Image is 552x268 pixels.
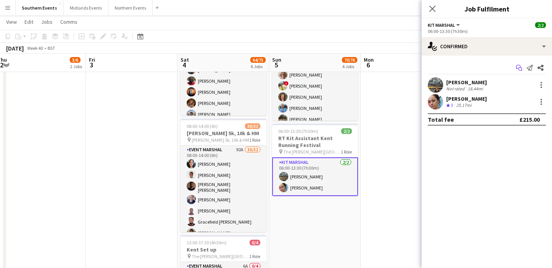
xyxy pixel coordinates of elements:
span: ! [284,81,289,86]
span: 3/6 [70,57,80,63]
span: 3 [88,60,95,69]
span: 70/76 [342,57,357,63]
span: 5 [271,60,281,69]
div: 2 Jobs [70,64,82,69]
div: 6 Jobs [251,64,265,69]
div: [PERSON_NAME] [446,95,487,102]
app-job-card: 08:00-14:00 (6h)30/32[PERSON_NAME] 5k, 10k & HM [PERSON_NAME] 5k, 10k & HM1 RoleEvent Marshal92A3... [181,119,266,232]
span: 0/4 [250,240,260,245]
span: 1 Role [341,149,352,155]
span: The [PERSON_NAME][GEOGRAPHIC_DATA] [192,253,249,259]
span: Mon [364,56,374,63]
span: 2/2 [341,128,352,134]
span: Edit [25,18,33,25]
span: Kit Marshal [428,22,455,28]
span: Comms [60,18,77,25]
div: Not rated [446,86,466,92]
div: 25.17mi [455,102,473,109]
span: Jobs [41,18,53,25]
button: Kit Marshal [428,22,461,28]
div: £215.00 [519,116,540,123]
span: Sun [272,56,281,63]
div: [PERSON_NAME] [446,79,487,86]
span: View [6,18,17,25]
a: Jobs [38,17,56,27]
span: 4 [179,60,189,69]
span: 06:00-13:30 (7h30m) [278,128,318,134]
span: 08:00-14:00 (6h) [187,123,218,129]
h3: Job Fulfilment [422,4,552,14]
span: 30/32 [245,123,260,129]
div: BST [48,45,55,51]
span: Week 40 [25,45,44,51]
a: Edit [21,17,36,27]
h3: [PERSON_NAME] 5k, 10k & HM [181,130,266,137]
button: Northern Events [108,0,153,15]
button: Midlands Events [64,0,108,15]
span: 1 Role [249,137,260,143]
span: Fri [89,56,95,63]
span: 13:00-17:30 (4h30m) [187,240,227,245]
div: 06:00-13:30 (7h30m) [428,28,546,34]
div: 18.44mi [466,86,485,92]
h3: Kent Set up [181,246,266,253]
span: 1 Role [249,253,260,259]
div: 4 Jobs [342,64,357,69]
span: 6 [363,60,374,69]
span: 2/2 [535,22,546,28]
app-job-card: 06:00-13:30 (7h30m)2/2RT Kit Assistant Kent Running Festival The [PERSON_NAME][GEOGRAPHIC_DATA]1 ... [272,124,358,196]
span: 64/75 [250,57,266,63]
span: Sat [181,56,189,63]
a: View [3,17,20,27]
div: Total fee [428,116,454,123]
div: Confirmed [422,37,552,56]
h3: RT Kit Assistant Kent Running Festival [272,135,358,149]
span: 3 [451,102,453,108]
button: Southern Events [16,0,64,15]
span: [PERSON_NAME] 5k, 10k & HM [192,137,249,143]
div: [DATE] [6,44,24,52]
a: Comms [57,17,80,27]
app-card-role: Kit Marshal2/206:00-13:30 (7h30m)[PERSON_NAME][PERSON_NAME] [272,157,358,196]
span: The [PERSON_NAME][GEOGRAPHIC_DATA] [283,149,341,155]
